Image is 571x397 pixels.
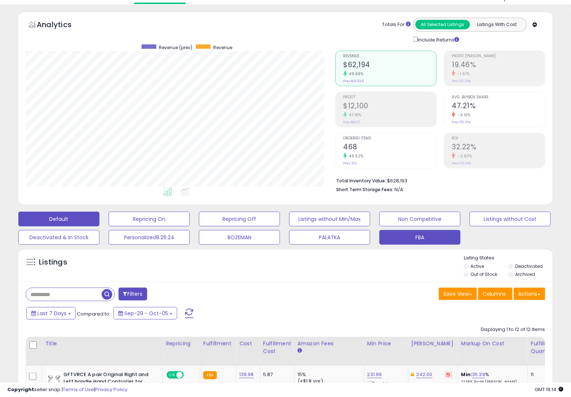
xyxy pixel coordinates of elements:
[166,340,197,347] div: Repricing
[470,212,551,226] button: Listings without Cost
[199,212,280,226] button: Repricing Off
[7,386,34,393] strong: Copyright
[481,326,545,333] div: Displaying 1 to 12 of 12 items
[343,120,361,124] small: Prev: $8,221
[203,371,217,379] small: FBA
[343,102,436,112] h2: $12,100
[239,340,257,347] div: Cost
[452,95,545,99] span: Avg. Buybox Share
[452,54,545,58] span: Profit [PERSON_NAME]
[411,340,455,347] div: [PERSON_NAME]
[379,230,461,245] button: FBA
[514,288,545,300] button: Actions
[471,263,484,269] label: Active
[452,161,472,165] small: Prev: 33.08%
[461,340,525,347] div: Markup on Cost
[298,340,361,347] div: Amazon Fees
[343,54,436,58] span: Revenue
[515,263,543,269] label: Deactivated
[470,20,524,29] button: Listings With Cost
[347,71,364,77] small: 49.69%
[263,371,289,378] div: 5.87
[343,61,436,70] h2: $62,194
[535,386,564,393] span: 2025-10-13 19:14 GMT
[452,120,471,124] small: Prev: 50.31%
[113,307,177,320] button: Sep-29 - Oct-05
[471,271,498,277] label: Out of Stock
[382,21,411,28] div: Totals For
[18,212,99,226] button: Default
[452,143,545,153] h2: 32.22%
[109,212,190,226] button: Repricing On
[395,186,404,193] span: N/A
[461,371,472,378] b: Min:
[367,340,405,347] div: Min Price
[452,79,471,83] small: Prev: 19.79%
[298,347,302,354] small: Amazon Fees.
[18,230,99,245] button: Deactivated & In Stock
[119,288,147,301] button: Filters
[37,19,86,32] h5: Analytics
[416,371,433,378] a: 242.00
[483,290,506,298] span: Columns
[343,161,357,165] small: Prev: 313
[63,371,153,394] b: GFTVRCE A pair Original Right and Left handle Hand Controller for Meta Oculus Quest 2 [video game]
[7,386,127,393] div: seller snap | |
[515,271,535,277] label: Archived
[408,35,468,43] div: Include Returns
[415,20,470,29] button: All Selected Listings
[289,230,370,245] button: PALATKA
[337,176,540,185] li: $628,193
[199,230,280,245] button: BOZEMAN
[37,310,66,317] span: Last 7 Days
[458,337,528,366] th: The percentage added to the cost of goods (COGS) that forms the calculator for Min & Max prices.
[63,386,94,393] a: Terms of Use
[109,230,190,245] button: Personalized8.26.24
[464,255,553,262] p: Listing States:
[337,186,394,193] b: Short Term Storage Fees:
[159,44,192,51] span: Revenue (prev)
[95,386,127,393] a: Privacy Policy
[213,44,232,51] span: Revenue
[347,112,361,118] small: 47.18%
[531,371,554,378] div: 11
[343,79,364,83] small: Prev: $41,549
[203,340,233,347] div: Fulfillment
[472,371,485,378] a: 35.39
[183,372,194,378] span: OFF
[167,372,177,378] span: ON
[455,112,471,118] small: -6.16%
[77,310,110,317] span: Compared to:
[367,371,382,378] a: 231.99
[26,307,76,320] button: Last 7 Days
[347,153,364,159] small: 49.52%
[461,371,522,385] div: %
[478,288,513,300] button: Columns
[337,178,386,184] b: Total Inventory Value:
[45,340,160,347] div: Title
[452,61,545,70] h2: 19.46%
[452,102,545,112] h2: 47.21%
[263,340,291,355] div: Fulfillment Cost
[452,136,545,141] span: ROI
[343,136,436,141] span: Ordered Items
[439,288,477,300] button: Save View
[343,143,436,153] h2: 468
[455,71,470,77] small: -1.67%
[379,212,461,226] button: Non Competitive
[531,340,556,355] div: Fulfillable Quantity
[39,257,67,267] h5: Listings
[455,153,472,159] small: -2.60%
[239,371,254,378] a: 139.98
[289,212,370,226] button: Listings without Min/Max
[298,371,359,378] div: 15%
[124,310,168,317] span: Sep-29 - Oct-05
[343,95,436,99] span: Profit
[47,371,62,386] img: 31t9C2rg2cL._SL40_.jpg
